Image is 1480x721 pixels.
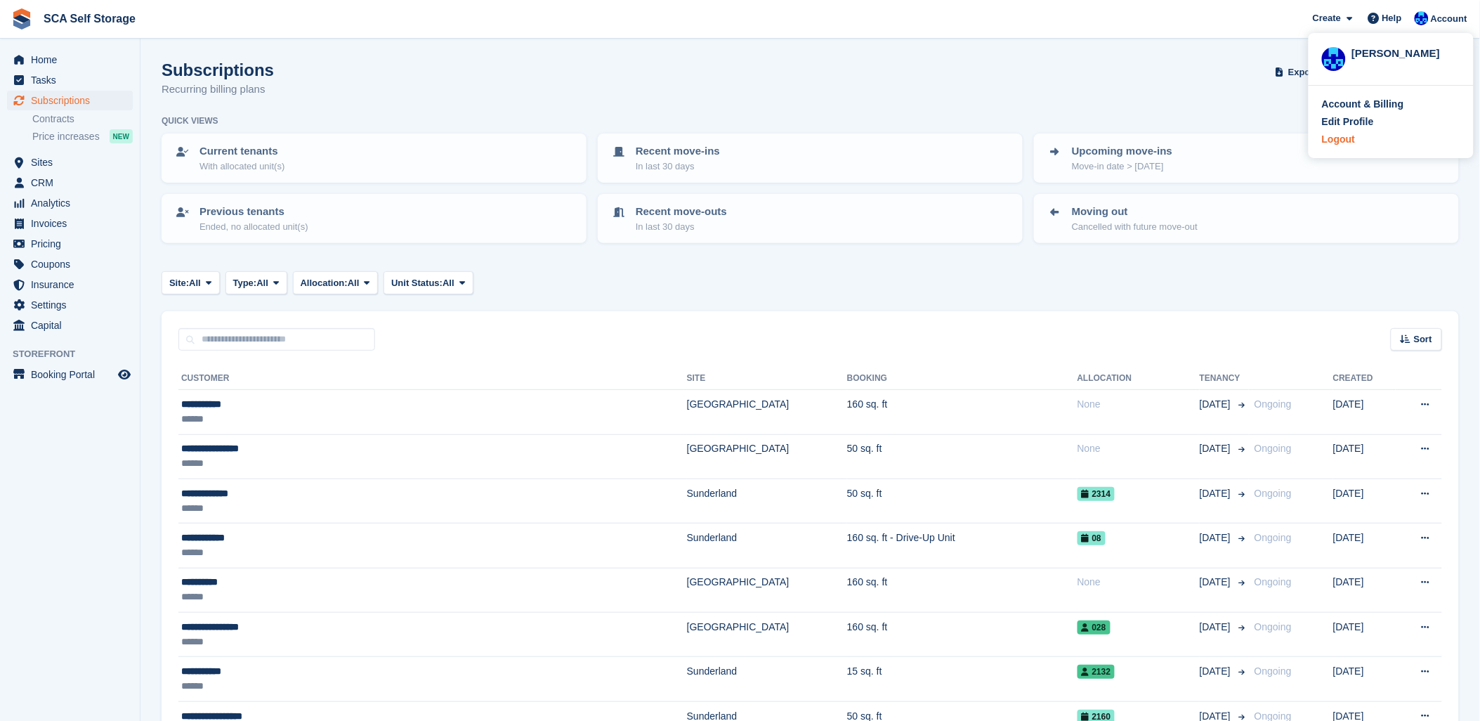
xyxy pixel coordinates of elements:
span: Site: [169,276,189,290]
span: Help [1382,11,1402,25]
span: Pricing [31,234,115,254]
p: Previous tenants [199,204,308,220]
td: [GEOGRAPHIC_DATA] [687,434,847,479]
span: Settings [31,295,115,315]
td: [GEOGRAPHIC_DATA] [687,568,847,612]
div: None [1078,575,1200,590]
div: Logout [1322,132,1355,147]
span: Sites [31,152,115,172]
td: 15 sq. ft [847,657,1078,701]
a: menu [7,295,133,315]
span: Ongoing [1255,576,1292,587]
p: Current tenants [199,143,284,160]
p: Recent move-outs [636,204,727,220]
div: [PERSON_NAME] [1351,46,1460,58]
td: 160 sq. ft - Drive-Up Unit [847,524,1078,568]
a: menu [7,275,133,294]
span: Subscriptions [31,91,115,110]
p: Upcoming move-ins [1072,143,1172,160]
span: [DATE] [1200,620,1233,635]
a: menu [7,173,133,193]
td: [DATE] [1333,568,1396,612]
button: Site: All [162,271,220,294]
p: Cancelled with future move-out [1072,220,1198,234]
span: Tasks [31,70,115,90]
th: Allocation [1078,368,1200,390]
div: Edit Profile [1322,115,1374,129]
span: [DATE] [1200,486,1233,501]
a: Logout [1322,132,1460,147]
td: 50 sq. ft [847,479,1078,523]
a: Edit Profile [1322,115,1460,129]
a: menu [7,365,133,384]
p: Ended, no allocated unit(s) [199,220,308,234]
a: Previous tenants Ended, no allocated unit(s) [163,195,585,242]
p: Recurring billing plans [162,82,274,98]
span: Home [31,50,115,70]
span: CRM [31,173,115,193]
td: Sunderland [687,657,847,701]
span: Analytics [31,193,115,213]
span: Create [1313,11,1341,25]
p: With allocated unit(s) [199,160,284,174]
div: Account & Billing [1322,97,1404,112]
a: menu [7,70,133,90]
button: Type: All [225,271,287,294]
span: All [256,276,268,290]
a: menu [7,214,133,233]
a: menu [7,152,133,172]
td: 160 sq. ft [847,613,1078,657]
span: Booking Portal [31,365,115,384]
h6: Quick views [162,115,218,127]
td: 50 sq. ft [847,434,1078,479]
td: 160 sq. ft [847,390,1078,434]
a: menu [7,234,133,254]
span: 2132 [1078,665,1115,679]
a: menu [7,91,133,110]
a: menu [7,254,133,274]
span: [DATE] [1200,397,1233,412]
p: Moving out [1072,204,1198,220]
span: All [443,276,454,290]
span: All [348,276,360,290]
a: Recent move-outs In last 30 days [599,195,1021,242]
span: 028 [1078,621,1111,635]
td: [DATE] [1333,613,1396,657]
span: Unit Status: [391,276,443,290]
span: Ongoing [1255,532,1292,543]
div: NEW [110,129,133,143]
td: [GEOGRAPHIC_DATA] [687,613,847,657]
span: Storefront [13,347,140,361]
span: Capital [31,316,115,335]
img: stora-icon-8386f47178a22dfd0bd8f6a31ec36ba5ce8667c1dd55bd0f319d3a0aa187defe.svg [11,8,32,30]
span: [DATE] [1200,664,1233,679]
span: [DATE] [1200,531,1233,545]
td: 160 sq. ft [847,568,1078,612]
a: menu [7,193,133,213]
span: Type: [233,276,257,290]
a: SCA Self Storage [38,7,141,30]
img: Kelly Neesham [1322,47,1346,71]
td: Sunderland [687,524,847,568]
td: Sunderland [687,479,847,523]
span: Invoices [31,214,115,233]
span: Ongoing [1255,398,1292,410]
td: [DATE] [1333,390,1396,434]
span: [DATE] [1200,575,1233,590]
span: 2314 [1078,487,1115,501]
span: Ongoing [1255,443,1292,454]
span: Ongoing [1255,488,1292,499]
span: Ongoing [1255,621,1292,632]
span: Allocation: [301,276,348,290]
p: Recent move-ins [636,143,720,160]
a: Recent move-ins In last 30 days [599,135,1021,181]
p: In last 30 days [636,160,720,174]
button: Unit Status: All [384,271,473,294]
p: Move-in date > [DATE] [1072,160,1172,174]
th: Customer [178,368,687,390]
a: Preview store [116,366,133,383]
td: [GEOGRAPHIC_DATA] [687,390,847,434]
span: 08 [1078,531,1106,545]
th: Tenancy [1200,368,1249,390]
td: [DATE] [1333,434,1396,479]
